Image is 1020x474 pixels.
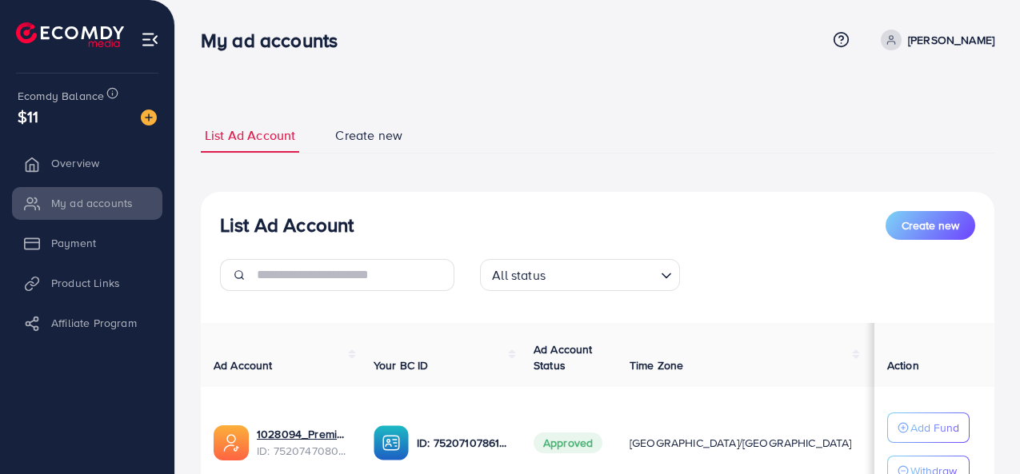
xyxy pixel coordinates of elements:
[630,435,852,451] span: [GEOGRAPHIC_DATA]/[GEOGRAPHIC_DATA]
[141,30,159,49] img: menu
[335,126,402,145] span: Create new
[887,357,919,373] span: Action
[220,213,354,237] h3: List Ad Account
[374,357,429,373] span: Your BC ID
[16,22,124,47] img: logo
[534,432,602,453] span: Approved
[480,259,680,291] div: Search for option
[214,357,273,373] span: Ad Account
[902,217,959,233] span: Create new
[489,264,549,287] span: All status
[550,261,654,287] input: Search for option
[908,30,994,50] p: [PERSON_NAME]
[630,357,683,373] span: Time Zone
[257,443,348,459] span: ID: 7520747080223358977
[214,425,249,460] img: ic-ads-acc.e4c84228.svg
[18,105,38,128] span: $11
[257,426,348,442] a: 1028094_Premium Firdos Fabrics_1751060404003
[18,88,104,104] span: Ecomdy Balance
[887,412,970,443] button: Add Fund
[886,211,975,240] button: Create new
[910,418,959,437] p: Add Fund
[417,433,508,452] p: ID: 7520710786193489938
[374,425,409,460] img: ic-ba-acc.ded83a64.svg
[534,341,593,373] span: Ad Account Status
[205,126,295,145] span: List Ad Account
[201,29,350,52] h3: My ad accounts
[874,30,994,50] a: [PERSON_NAME]
[141,110,157,125] img: image
[257,426,348,459] div: <span class='underline'>1028094_Premium Firdos Fabrics_1751060404003</span></br>7520747080223358977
